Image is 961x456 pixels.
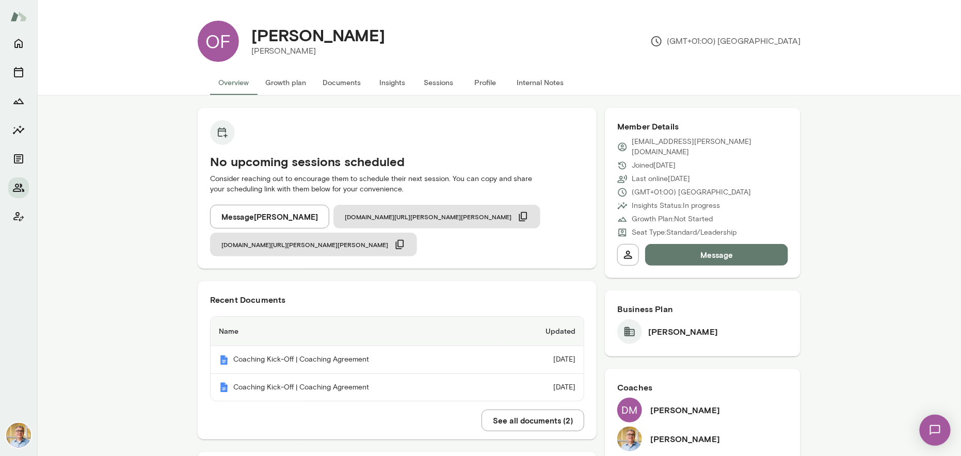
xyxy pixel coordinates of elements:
[210,233,417,256] button: [DOMAIN_NAME][URL][PERSON_NAME][PERSON_NAME]
[617,381,788,394] h6: Coaches
[462,70,508,95] button: Profile
[617,303,788,315] h6: Business Plan
[211,317,503,346] th: Name
[632,227,736,238] p: Seat Type: Standard/Leadership
[632,187,751,198] p: (GMT+01:00) [GEOGRAPHIC_DATA]
[650,35,800,47] p: (GMT+01:00) [GEOGRAPHIC_DATA]
[8,91,29,111] button: Growth Plan
[632,214,713,224] p: Growth Plan: Not Started
[211,346,503,374] th: Coaching Kick-Off | Coaching Agreement
[617,427,642,451] img: Scott Bowie
[503,317,584,346] th: Updated
[632,160,676,171] p: Joined [DATE]
[210,294,584,306] h6: Recent Documents
[8,120,29,140] button: Insights
[221,240,388,249] span: [DOMAIN_NAME][URL][PERSON_NAME][PERSON_NAME]
[257,70,314,95] button: Growth plan
[369,70,415,95] button: Insights
[251,45,385,57] p: [PERSON_NAME]
[632,137,788,157] p: [EMAIL_ADDRESS][PERSON_NAME][DOMAIN_NAME]
[648,325,718,338] h6: [PERSON_NAME]
[210,205,329,229] button: Message[PERSON_NAME]
[617,398,642,422] div: DM
[632,174,690,184] p: Last online [DATE]
[210,70,257,95] button: Overview
[251,25,385,45] h4: [PERSON_NAME]
[503,346,584,374] td: [DATE]
[6,423,31,448] img: Scott Bowie
[8,177,29,198] button: Members
[314,70,369,95] button: Documents
[219,382,229,393] img: Mento
[10,7,27,26] img: Mento
[8,62,29,83] button: Sessions
[617,120,788,133] h6: Member Details
[415,70,462,95] button: Sessions
[645,244,788,266] button: Message
[198,21,239,62] div: OF
[345,213,511,221] span: [DOMAIN_NAME][URL][PERSON_NAME][PERSON_NAME]
[210,153,584,170] h5: No upcoming sessions scheduled
[8,206,29,227] button: Client app
[650,404,720,416] h6: [PERSON_NAME]
[219,355,229,365] img: Mento
[632,201,720,211] p: Insights Status: In progress
[210,174,584,194] p: Consider reaching out to encourage them to schedule their next session. You can copy and share yo...
[508,70,572,95] button: Internal Notes
[482,410,584,431] button: See all documents (2)
[211,374,503,401] th: Coaching Kick-Off | Coaching Agreement
[503,374,584,401] td: [DATE]
[650,433,720,445] h6: [PERSON_NAME]
[8,149,29,169] button: Documents
[333,205,540,229] button: [DOMAIN_NAME][URL][PERSON_NAME][PERSON_NAME]
[8,33,29,54] button: Home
